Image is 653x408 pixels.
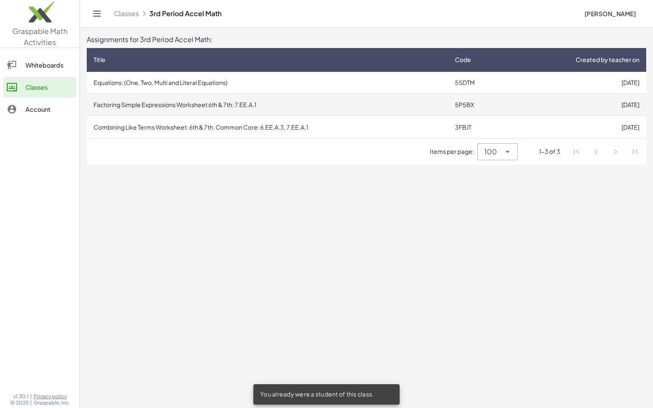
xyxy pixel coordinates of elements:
[448,94,509,116] td: 5P5BX
[13,393,28,400] span: v1.30.1
[87,72,448,94] td: Equations: (One, Two, Multi and Literal Equations)
[448,72,509,94] td: 5SDTM
[539,147,560,156] div: 1-3 of 3
[576,55,639,64] span: Created by teacher on
[34,399,70,406] span: Graspable, Inc.
[90,7,104,20] button: Toggle navigation
[448,116,509,138] td: 3FBJT
[253,384,400,405] div: You already were a student of this class.
[12,26,68,47] span: Graspable Math Activities
[26,104,73,114] div: Account
[510,116,646,138] td: [DATE]
[3,77,76,97] a: Classes
[3,55,76,75] a: Whiteboards
[510,94,646,116] td: [DATE]
[94,55,105,64] span: Title
[484,147,497,157] span: 100
[567,142,644,161] nav: Pagination Navigation
[26,82,73,92] div: Classes
[87,94,448,116] td: Factoring Simple Expressions Worksheet 6th & 7th; 7.EE.A.1
[10,399,28,406] span: © 2025
[34,393,70,400] a: Privacy policy
[87,116,448,138] td: Combining Like Terms Worksheet: 6th & 7th. Common Core: 6.EE.A.3, 7.EE.A.1
[584,10,636,17] span: [PERSON_NAME]
[430,147,477,156] span: Items per page:
[510,72,646,94] td: [DATE]
[30,399,32,406] span: |
[577,6,643,21] button: [PERSON_NAME]
[114,9,139,18] a: Classes
[455,55,471,64] span: Code
[3,99,76,119] a: Account
[87,34,646,45] div: Assignments for 3rd Period Accel Math:
[30,393,32,400] span: |
[26,60,73,70] div: Whiteboards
